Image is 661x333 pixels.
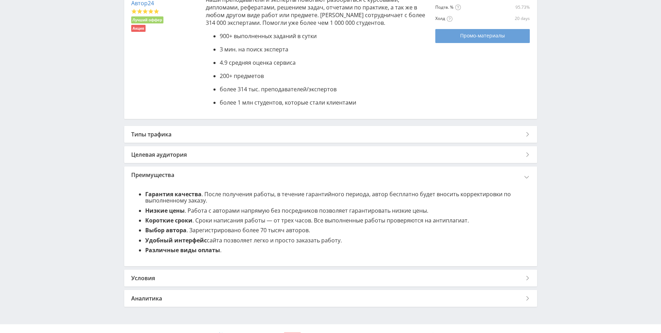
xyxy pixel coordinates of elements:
span: более 314 тыс. преподавателей/экспертов [220,85,337,93]
li: . Работа с авторами напрямую без посредников позволяет гарантировать низкие цены. [145,207,530,214]
b: Удобный интерфейс [145,236,207,244]
span: 4.9 средняя оценка сервиса [220,59,296,66]
li: . Сроки написания работы — от трех часов. Все выполненные работы проверяются на антиплагиат. [145,217,530,224]
div: Преимущества [124,166,537,183]
li: . Зарегистрировано более 70 тысяч авторов. [145,227,530,233]
span: Промо-материалы [460,33,505,38]
div: 95.73% [499,5,530,10]
li: . После получения работы, в течение гарантийного периода, автор бесплатно будет вносить корректир... [145,191,530,204]
a: Промо-материалы [435,29,530,43]
span: 200+ предметов [220,72,264,80]
li: Лучший оффер [131,16,164,23]
div: 20 days [499,16,530,21]
div: Холд [435,16,498,22]
div: Подтв. % [435,5,498,10]
li: Акция [131,25,146,32]
span: 3 мин. на поиск эксперта [220,45,288,53]
b: Выбор автора [145,226,187,234]
li: . [145,247,530,253]
b: Различные виды оплаты [145,246,220,254]
li: сайта позволяет легко и просто заказать работу. [145,237,530,243]
b: Низкие цены [145,207,185,214]
b: Гарантия качества [145,190,202,198]
div: Условия [124,270,537,286]
span: более 1 млн студентов, которые стали клиентами [220,99,356,106]
b: Короткие сроки [145,217,192,224]
div: Аналитика [124,290,537,307]
span: 900+ выполненных заданий в сутки [220,32,317,40]
div: Типы трафика [124,126,537,143]
div: Целевая аудитория [124,146,537,163]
